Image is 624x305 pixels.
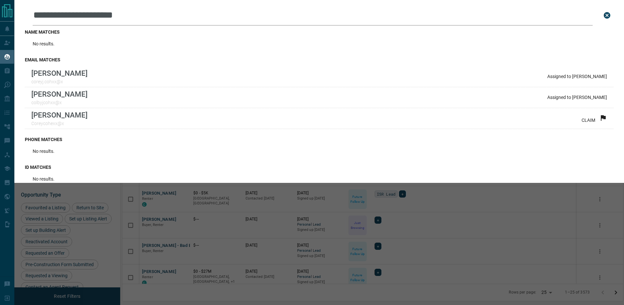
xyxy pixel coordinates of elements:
p: [PERSON_NAME] [31,90,88,98]
p: No results. [33,149,55,154]
p: Assigned to [PERSON_NAME] [547,74,607,79]
button: close search bar [600,9,614,22]
p: Assigned to [PERSON_NAME] [547,95,607,100]
div: CLAIM [582,114,607,123]
h3: phone matches [25,137,614,142]
h3: email matches [25,57,614,62]
p: No results. [33,176,55,182]
h3: id matches [25,165,614,170]
p: coreyj.cohxx@x [31,79,88,84]
p: colbyjcohxx@x [31,100,88,105]
p: Coreycohexx@x [31,121,88,126]
p: [PERSON_NAME] [31,111,88,119]
p: No results. [33,41,55,46]
p: [PERSON_NAME] [31,69,88,77]
h3: name matches [25,29,614,35]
